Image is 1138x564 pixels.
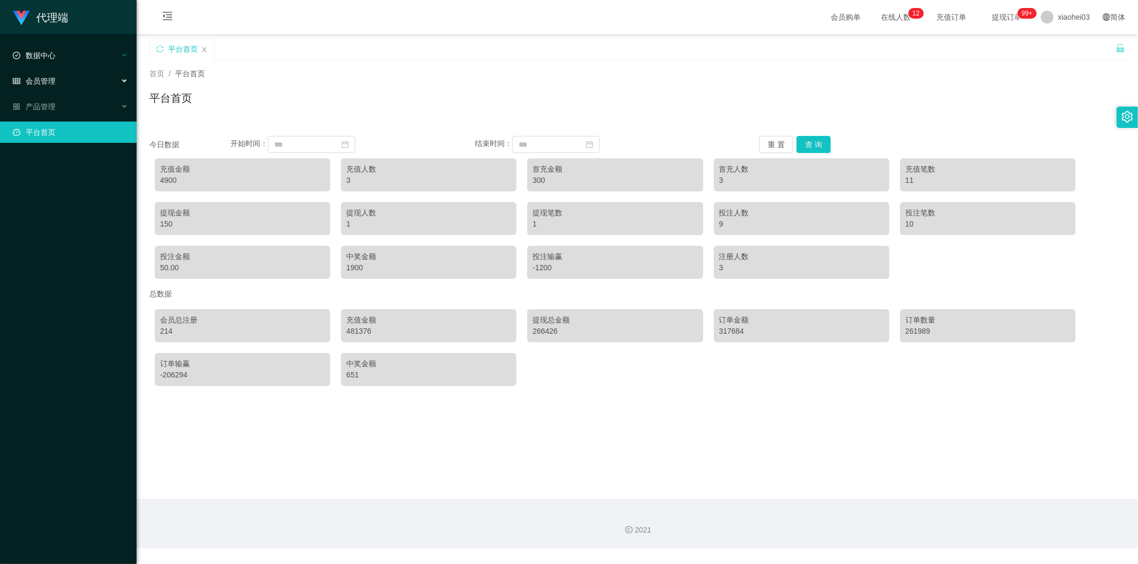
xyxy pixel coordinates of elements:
[986,13,1027,21] span: 提现订单
[160,326,325,337] div: 214
[905,326,1070,337] div: 261989
[759,136,793,153] button: 重 置
[346,219,511,230] div: 1
[13,103,20,110] i: 图标: appstore-o
[797,136,831,153] button: 查 询
[625,526,633,534] i: 图标: copyright
[13,51,55,60] span: 数据中心
[475,140,512,148] span: 结束时间：
[160,219,325,230] div: 150
[532,219,697,230] div: 1
[149,284,1125,304] div: 总数据
[230,140,268,148] span: 开始时间：
[13,77,20,85] i: 图标: table
[532,175,697,186] div: 300
[532,262,697,273] div: -1200
[346,251,511,262] div: 中奖金额
[1116,43,1125,53] i: 图标: unlock
[149,1,186,35] i: 图标: menu-fold
[168,39,198,59] div: 平台首页
[13,11,30,26] img: logo.9652507e.png
[13,52,20,59] i: 图标: check-circle-o
[160,369,325,381] div: -206294
[149,90,192,106] h1: 平台首页
[346,262,511,273] div: 1900
[719,164,884,175] div: 首充人数
[912,8,916,19] p: 1
[931,13,972,21] span: 充值订单
[13,77,55,85] span: 会员管理
[532,315,697,326] div: 提现总金额
[156,45,164,53] i: 图标: sync
[346,358,511,369] div: 中奖金额
[201,46,208,53] i: 图标: close
[905,207,1070,219] div: 投注笔数
[916,8,920,19] p: 2
[586,141,593,148] i: 图标: calendar
[160,262,325,273] div: 50.00
[36,1,68,35] h1: 代理端
[719,219,884,230] div: 9
[532,326,697,337] div: 266426
[719,251,884,262] div: 注册人数
[346,326,511,337] div: 481376
[346,175,511,186] div: 3
[1017,8,1037,19] sup: 1111
[160,207,325,219] div: 提现金额
[175,69,205,78] span: 平台首页
[532,251,697,262] div: 投注输赢
[346,164,511,175] div: 充值人数
[160,164,325,175] div: 充值金额
[532,207,697,219] div: 提现笔数
[876,13,916,21] span: 在线人数
[13,122,128,143] a: 图标: dashboard平台首页
[346,207,511,219] div: 提现人数
[13,102,55,111] span: 产品管理
[905,219,1070,230] div: 10
[719,262,884,273] div: 3
[160,358,325,369] div: 订单输赢
[532,164,697,175] div: 首充金额
[1121,111,1133,123] i: 图标: setting
[719,207,884,219] div: 投注人数
[145,525,1129,536] div: 2021
[908,8,924,19] sup: 12
[341,141,349,148] i: 图标: calendar
[905,175,1070,186] div: 11
[160,315,325,326] div: 会员总注册
[1103,13,1110,21] i: 图标: global
[13,13,68,21] a: 代理端
[149,139,230,150] div: 今日数据
[905,164,1070,175] div: 充值笔数
[160,175,325,186] div: 4900
[160,251,325,262] div: 投注金额
[905,315,1070,326] div: 订单数量
[346,369,511,381] div: 651
[169,69,171,78] span: /
[719,326,884,337] div: 317684
[719,315,884,326] div: 订单金额
[719,175,884,186] div: 3
[346,315,511,326] div: 充值金额
[149,69,164,78] span: 首页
